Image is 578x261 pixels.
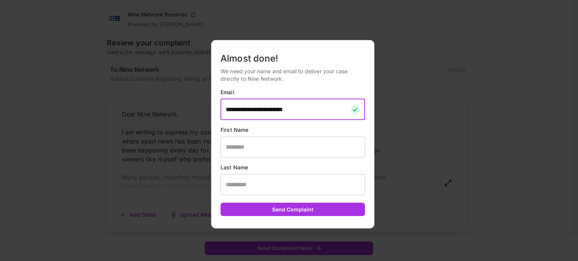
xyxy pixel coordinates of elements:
[221,67,365,82] p: We need your name and email to deliver your case directly to Nine Network.
[221,52,365,64] h5: Almost done!
[221,126,365,133] p: First Name
[221,202,365,216] button: Send Complaint
[221,88,365,96] p: Email
[221,163,365,171] p: Last Name
[351,105,360,114] img: checkmark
